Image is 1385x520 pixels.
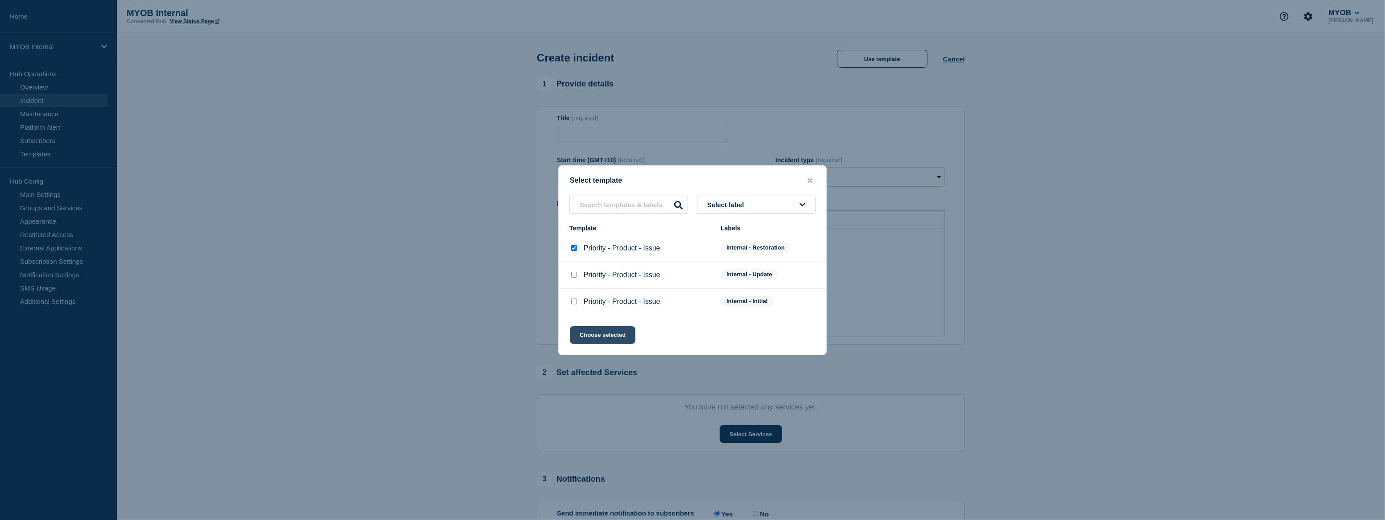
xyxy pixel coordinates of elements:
[559,176,826,185] div: Select template
[721,225,816,232] div: Labels
[571,272,577,278] input: Priority - Product - Issue checkbox
[805,176,815,185] button: close button
[707,201,748,209] span: Select label
[569,196,688,214] input: Search templates & labels
[584,298,660,306] p: Priority - Product - Issue
[697,196,816,214] button: Select label
[571,299,577,304] input: Priority - Product - Issue checkbox
[584,244,660,252] p: Priority - Product - Issue
[571,245,577,251] input: Priority - Product - Issue checkbox
[569,225,712,232] div: Template
[721,296,773,306] span: Internal - Initial
[584,271,660,279] p: Priority - Product - Issue
[721,269,778,279] span: Internal - Update
[570,326,635,344] button: Choose selected
[721,242,791,253] span: Internal - Restoration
